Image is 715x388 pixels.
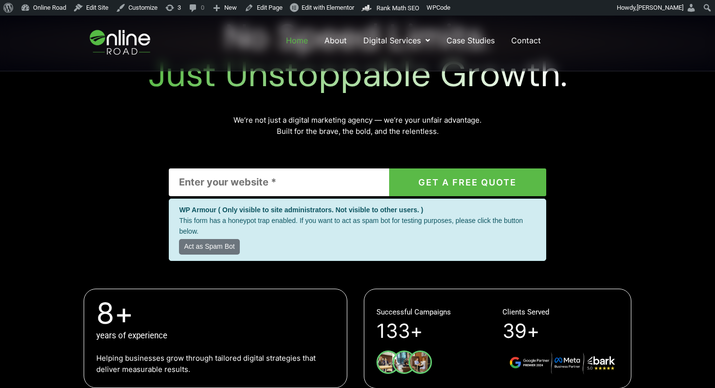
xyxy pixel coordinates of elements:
a: Digital Services [362,32,431,49]
span: Edit with Elementor [302,4,354,11]
span: 133 [376,321,410,341]
span: + [527,321,539,341]
span: [PERSON_NAME] [637,4,683,11]
a: Case Studies [446,32,496,49]
span: 8 [96,298,114,328]
p: Clients Served [502,307,549,318]
button: GET A FREE QUOTE [389,168,546,196]
span: + [410,321,423,341]
a: Contact [510,32,542,49]
span: Act as Spam Bot [179,239,239,255]
span: Rank Math SEO [376,4,419,12]
input: Enter your website * [169,168,389,196]
form: Contact form [169,168,546,261]
h5: years of experience [96,332,335,340]
p: Helping businesses grow through tailored digital strategies that deliver measurable results. [96,352,335,375]
strong: WP Armour ( Only visible to site administrators. Not visible to other users. ) [179,206,423,214]
a: About [323,32,348,49]
p: We’re not just a digital marketing agency — we’re your unfair advantage. Built for the brave, the... [169,114,546,137]
span: 39 [502,321,527,341]
span: + [114,298,335,328]
span: Just Unstoppable Growth. [148,52,567,97]
p: Successful Campaigns [376,307,451,318]
div: This form has a honeypot trap enabled. If you want to act as spam bot for testing purposes, pleas... [169,199,546,261]
h2: No Speed Limits. [80,18,635,93]
a: Home [285,32,309,49]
